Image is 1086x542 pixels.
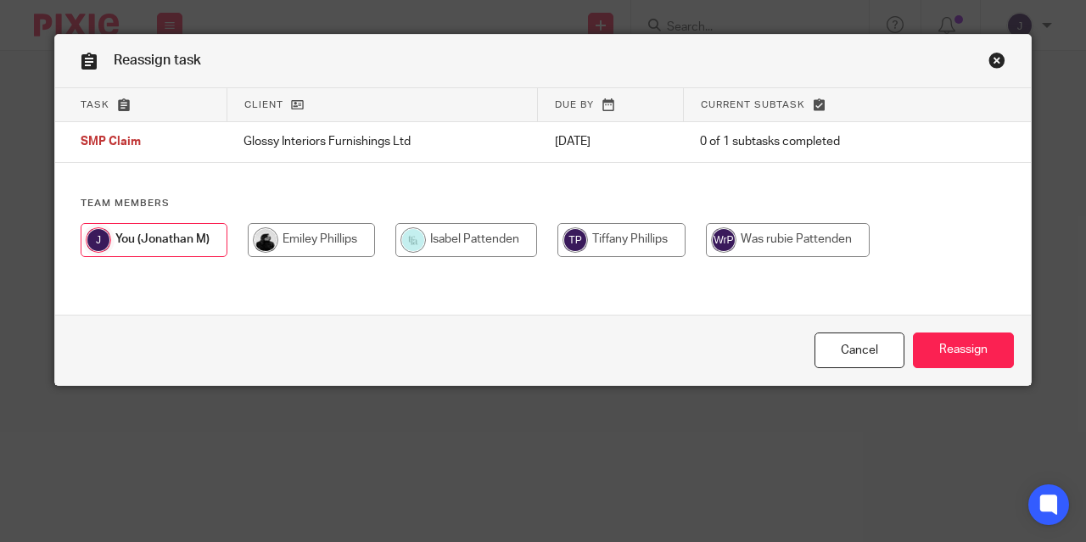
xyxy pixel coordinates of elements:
a: Close this dialog window [814,332,904,369]
span: Client [244,100,283,109]
input: Reassign [913,332,1014,369]
span: Current subtask [701,100,805,109]
span: Task [81,100,109,109]
h4: Team members [81,197,1005,210]
td: 0 of 1 subtasks completed [683,122,952,163]
span: Reassign task [114,53,201,67]
span: Due by [555,100,594,109]
p: Glossy Interiors Furnishings Ltd [244,133,520,150]
span: SMP Claim [81,137,141,148]
p: [DATE] [555,133,667,150]
a: Close this dialog window [988,52,1005,75]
